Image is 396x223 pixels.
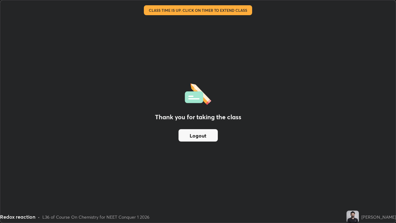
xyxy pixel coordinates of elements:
button: Logout [179,129,218,142]
h2: Thank you for taking the class [155,112,241,122]
div: L36 of Course On Chemistry for NEET Conquer 1 2026 [42,214,149,220]
img: offlineFeedback.1438e8b3.svg [185,81,211,105]
div: [PERSON_NAME] [361,214,396,220]
div: • [38,214,40,220]
img: 0c83c29822bb4980a4694bc9a4022f43.jpg [346,211,359,223]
